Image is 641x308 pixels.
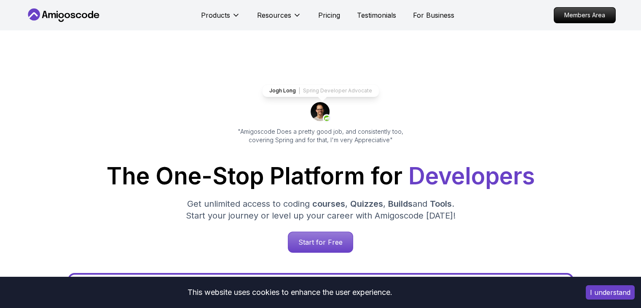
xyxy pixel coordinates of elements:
[350,199,383,209] span: Quizzes
[318,10,340,20] a: Pricing
[311,102,331,122] img: josh long
[408,162,535,190] span: Developers
[586,285,635,300] button: Accept cookies
[303,87,372,94] p: Spring Developer Advocate
[179,198,462,222] p: Get unlimited access to coding , , and . Start your journey or level up your career with Amigosco...
[226,127,415,144] p: "Amigoscode Does a pretty good job, and consistently too, covering Spring and for that, I'm very ...
[554,8,615,23] p: Members Area
[554,7,616,23] a: Members Area
[413,10,454,20] a: For Business
[269,87,296,94] p: Jogh Long
[201,10,230,20] p: Products
[32,165,609,188] h1: The One-Stop Platform for
[257,10,291,20] p: Resources
[288,232,353,253] a: Start for Free
[6,283,573,302] div: This website uses cookies to enhance the user experience.
[388,199,413,209] span: Builds
[201,10,240,27] button: Products
[357,10,396,20] a: Testimonials
[288,232,353,252] p: Start for Free
[430,199,452,209] span: Tools
[312,199,345,209] span: courses
[257,10,301,27] button: Resources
